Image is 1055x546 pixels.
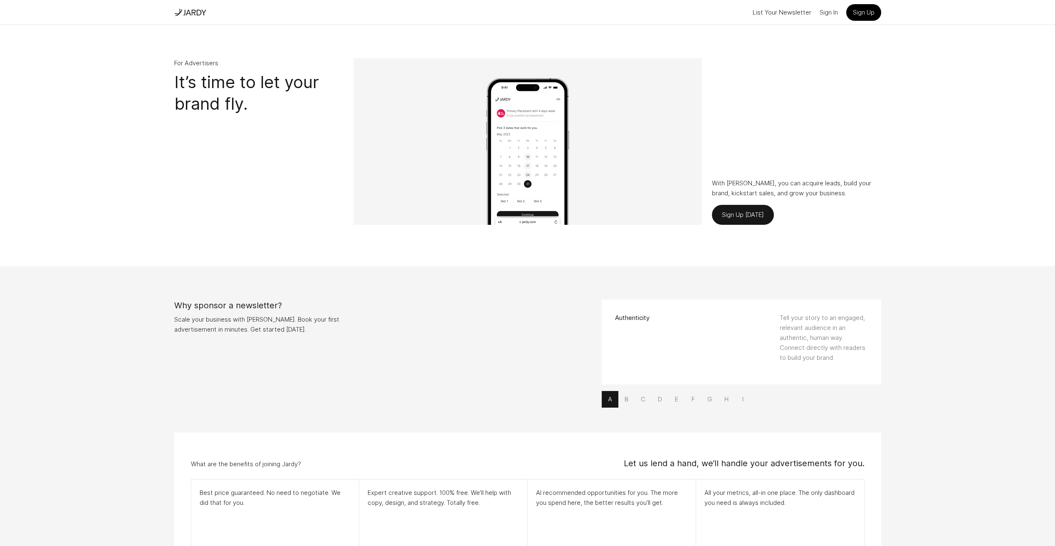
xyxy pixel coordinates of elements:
[735,391,751,408] button: I
[753,6,811,19] button: List Your Newsletter
[712,205,774,225] button: Sign Up [DATE]
[174,300,361,311] h3: Why sponsor a newsletter?
[174,58,343,225] div: For Advertisers
[668,391,685,408] button: E
[624,457,865,469] h3: Let us lend a hand, we’ll handle your advertisements for you.
[820,6,838,19] a: Sign In
[174,71,343,115] h1: It’s time to let your brand fly.
[602,391,618,408] button: A
[702,391,718,408] button: G
[780,313,868,371] span: Tell your story to an engaged, relevant audience in an authentic, human way. Connect directly wit...
[615,313,650,323] span: Authenticity
[846,4,881,21] a: Sign Up
[174,315,361,334] span: Scale your business with [PERSON_NAME]. Book your first advertisement in minutes. Get started [DA...
[652,391,668,408] button: D
[618,391,635,408] button: B
[635,391,652,408] button: C
[191,457,865,469] div: What are the benefits of joining Jardy?
[685,391,702,408] button: F
[183,8,206,17] img: tatem logo
[486,78,569,225] img: iphone screenshot
[712,58,881,225] div: With [PERSON_NAME], you can acquire leads, build your brand, kickstart sales, and grow your busin...
[718,391,735,408] button: H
